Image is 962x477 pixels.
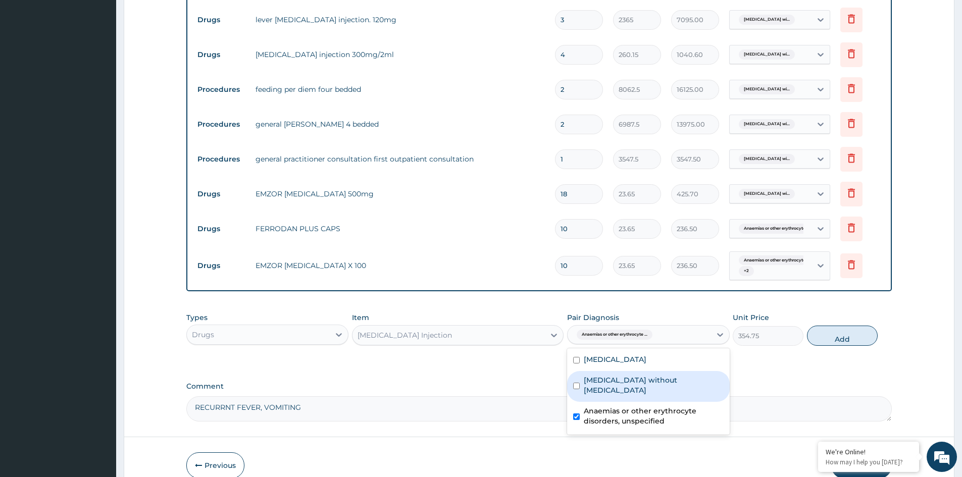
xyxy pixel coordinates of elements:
td: Procedures [192,115,250,134]
div: Chat with us now [53,57,170,70]
div: We're Online! [826,447,912,456]
span: [MEDICAL_DATA] wi... [739,15,795,25]
span: Anaemias or other erythrocyte ... [577,330,652,340]
td: Procedures [192,80,250,99]
td: feeding per diem four bedded [250,79,550,99]
td: [MEDICAL_DATA] injection 300mg/2ml [250,44,550,65]
label: [MEDICAL_DATA] without [MEDICAL_DATA] [584,375,723,395]
div: Minimize live chat window [166,5,190,29]
td: general [PERSON_NAME] 4 bedded [250,114,550,134]
span: [MEDICAL_DATA] wi... [739,154,795,164]
span: We're online! [59,127,139,229]
span: + 2 [739,266,754,276]
label: Unit Price [733,312,769,323]
span: [MEDICAL_DATA] wi... [739,84,795,94]
td: Drugs [192,256,250,275]
label: Comment [186,382,892,391]
div: Drugs [192,330,214,340]
td: general practitioner consultation first outpatient consultation [250,149,550,169]
label: Anaemias or other erythrocyte disorders, unspecified [584,406,723,426]
textarea: Type your message and hit 'Enter' [5,276,192,311]
td: EMZOR [MEDICAL_DATA] X 100 [250,255,550,276]
td: EMZOR [MEDICAL_DATA] 500mg [250,184,550,204]
td: Procedures [192,150,250,169]
label: Item [352,312,369,323]
span: [MEDICAL_DATA] wi... [739,189,795,199]
div: [MEDICAL_DATA] Injection [358,330,452,340]
p: How may I help you today? [826,458,912,466]
td: FERRODAN PLUS CAPS [250,219,550,239]
span: Anaemias or other erythrocyte ... [739,255,815,266]
label: [MEDICAL_DATA] [584,354,646,364]
label: Types [186,313,208,322]
button: Add [807,326,878,346]
img: d_794563401_company_1708531726252_794563401 [19,50,41,76]
td: lever [MEDICAL_DATA] injection. 120mg [250,10,550,30]
span: [MEDICAL_DATA] wi... [739,49,795,60]
td: Drugs [192,11,250,29]
td: Drugs [192,220,250,238]
label: Pair Diagnosis [567,312,619,323]
span: [MEDICAL_DATA] wi... [739,119,795,129]
td: Drugs [192,45,250,64]
td: Drugs [192,185,250,203]
span: Anaemias or other erythrocyte ... [739,224,815,234]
